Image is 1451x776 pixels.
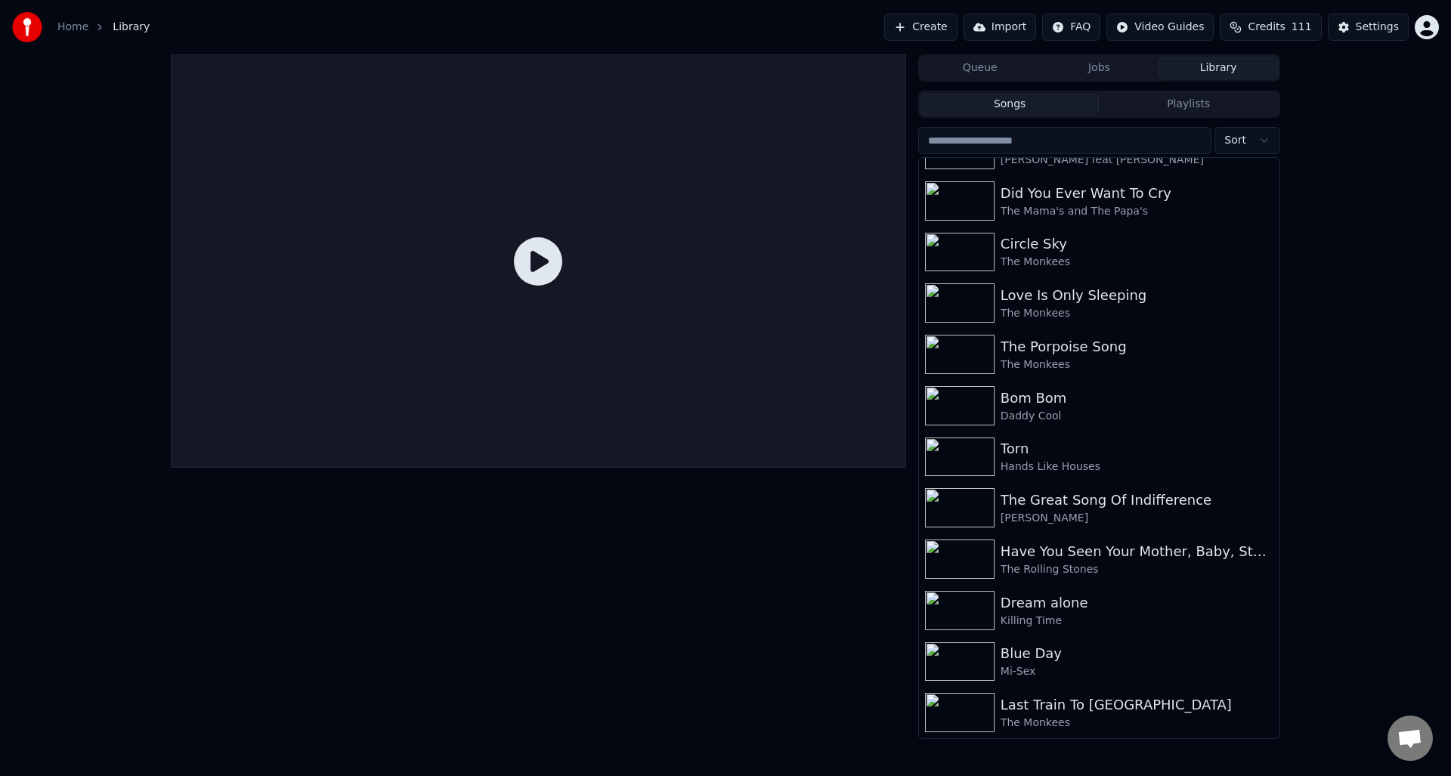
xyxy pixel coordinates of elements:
button: Credits111 [1220,14,1321,41]
button: Video Guides [1106,14,1214,41]
div: [PERSON_NAME] feat [PERSON_NAME] [1001,153,1273,168]
a: Home [57,20,88,35]
button: FAQ [1042,14,1100,41]
div: The Monkees [1001,716,1273,731]
div: The Great Song Of Indifference [1001,490,1273,511]
div: Daddy Cool [1001,409,1273,424]
div: [PERSON_NAME] [1001,511,1273,526]
div: The Porpoise Song [1001,336,1273,357]
img: youka [12,12,42,42]
button: Songs [920,94,1100,116]
div: Love Is Only Sleeping [1001,285,1273,306]
button: Queue [920,57,1040,79]
div: Last Train To [GEOGRAPHIC_DATA] [1001,694,1273,716]
div: Have You Seen Your Mother, Baby, Standing In The Shadow? [1001,541,1273,562]
nav: breadcrumb [57,20,150,35]
div: Bom Bom [1001,388,1273,409]
span: 111 [1292,20,1312,35]
button: Playlists [1099,94,1278,116]
div: Torn [1001,438,1273,459]
div: Settings [1356,20,1399,35]
div: Open chat [1388,716,1433,761]
div: The Monkees [1001,306,1273,321]
button: Jobs [1040,57,1159,79]
span: Sort [1224,133,1246,148]
div: The Mama's and The Papa's [1001,204,1273,219]
div: Circle Sky [1001,233,1273,255]
div: Dream alone [1001,592,1273,614]
div: Blue Day [1001,643,1273,664]
button: Create [884,14,958,41]
div: Killing Time [1001,614,1273,629]
span: Credits [1248,20,1285,35]
div: Mi-Sex [1001,664,1273,679]
div: The Rolling Stones [1001,562,1273,577]
span: Library [113,20,150,35]
div: The Monkees [1001,255,1273,270]
div: Hands Like Houses [1001,459,1273,475]
div: Did You Ever Want To Cry [1001,183,1273,204]
button: Library [1159,57,1278,79]
button: Import [964,14,1036,41]
div: The Monkees [1001,357,1273,373]
button: Settings [1328,14,1409,41]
